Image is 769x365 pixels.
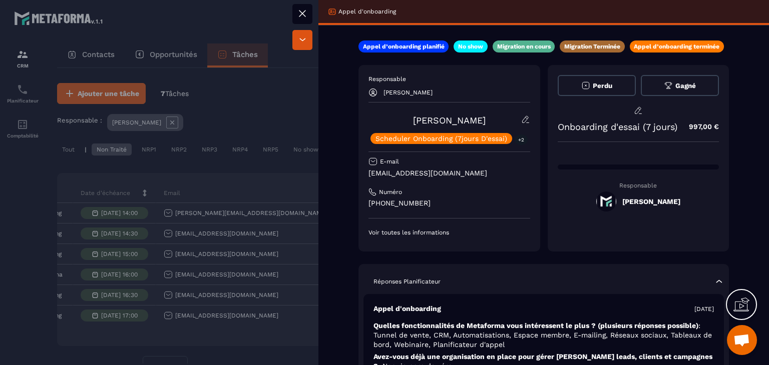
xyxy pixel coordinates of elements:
[727,325,757,355] a: Ouvrir le chat
[675,82,696,89] span: Gagné
[380,157,399,165] p: E-mail
[593,82,612,89] span: Perdu
[634,42,719,50] p: Appel d’onboarding terminée
[375,135,507,142] p: Scheduler Onboarding (7jours D'essai)
[515,134,528,145] p: +2
[413,115,486,125] a: [PERSON_NAME]
[641,75,719,96] button: Gagné
[338,7,396,15] p: Appel d'onboarding
[373,321,714,349] p: Quelles fonctionnalités de Metaforma vous intéressent le plus ? (plusieurs réponses possible)
[368,228,530,236] p: Voir toutes les informations
[558,121,677,132] p: Onboarding d'essai (7 jours)
[558,75,636,96] button: Perdu
[383,89,433,96] p: [PERSON_NAME]
[379,188,402,196] p: Numéro
[679,117,719,136] p: 997,00 €
[373,277,441,285] p: Réponses Planificateur
[622,197,680,205] h5: [PERSON_NAME]
[497,42,551,50] p: Migration en cours
[694,305,714,313] p: [DATE]
[564,42,620,50] p: Migration Terminée
[373,304,441,313] p: Appel d'onboarding
[458,42,483,50] p: No show
[373,321,712,348] span: : Tunnel de vente, CRM, Automatisations, Espace membre, E-mailing, Réseaux sociaux, Tableaux de b...
[368,75,530,83] p: Responsable
[368,168,530,178] p: [EMAIL_ADDRESS][DOMAIN_NAME]
[368,198,530,208] p: [PHONE_NUMBER]
[558,182,719,189] p: Responsable
[363,42,445,50] p: Appel d’onboarding planifié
